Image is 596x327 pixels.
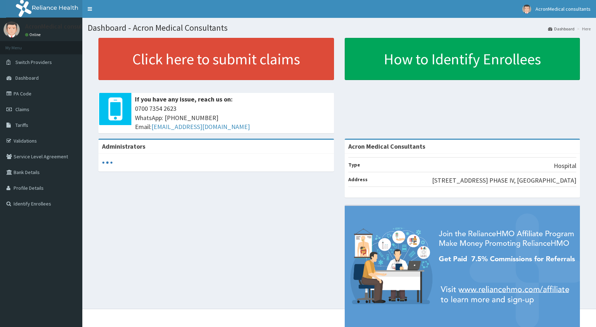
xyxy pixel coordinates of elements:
[575,26,591,32] li: Here
[536,6,591,12] span: AcronMedical consultants
[151,123,250,131] a: [EMAIL_ADDRESS][DOMAIN_NAME]
[432,176,576,185] p: [STREET_ADDRESS] PHASE IV, [GEOGRAPHIC_DATA]
[554,161,576,170] p: Hospital
[135,95,233,103] b: If you have any issue, reach us on:
[345,38,580,80] a: How to Identify Enrollees
[15,106,29,113] span: Claims
[548,26,575,32] a: Dashboard
[25,32,42,37] a: Online
[15,75,39,81] span: Dashboard
[348,162,360,168] b: Type
[88,23,591,33] h1: Dashboard - Acron Medical Consultants
[135,104,330,132] span: 0700 7354 2623 WhatsApp: [PHONE_NUMBER] Email:
[4,21,20,38] img: User Image
[98,38,334,80] a: Click here to submit claims
[102,157,113,168] svg: audio-loading
[102,142,145,150] b: Administrators
[15,59,52,65] span: Switch Providers
[348,142,425,150] strong: Acron Medical Consultants
[15,122,28,128] span: Tariffs
[25,23,97,30] p: AcronMedical consultants
[348,176,368,183] b: Address
[522,5,531,14] img: User Image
